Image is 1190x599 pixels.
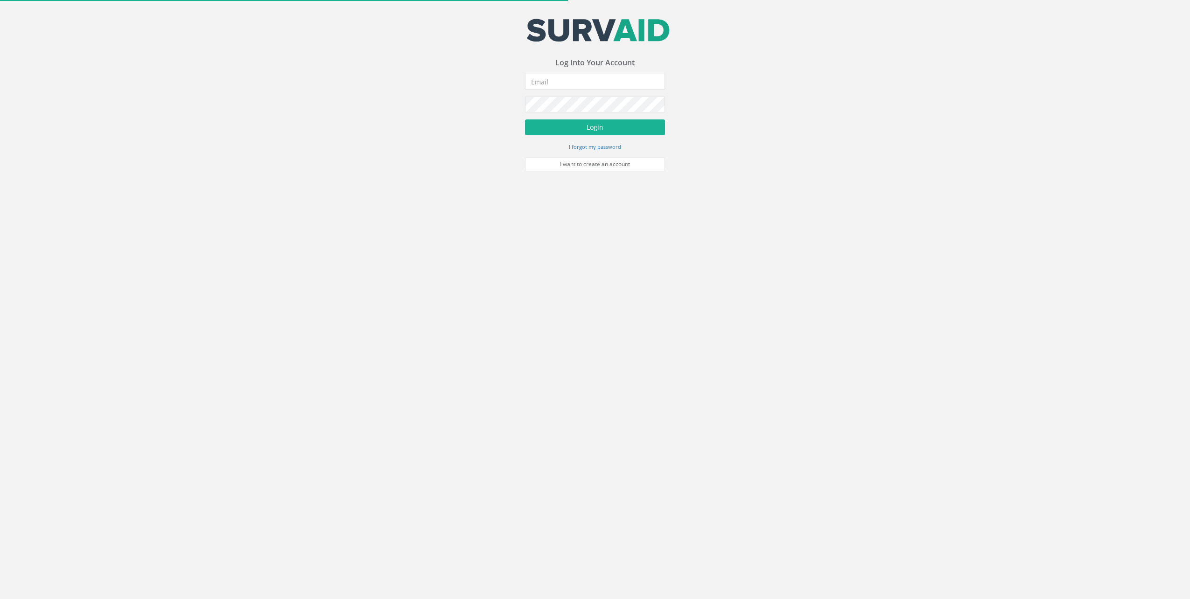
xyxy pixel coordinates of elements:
h3: Log Into Your Account [525,59,665,67]
a: I forgot my password [569,142,621,151]
button: Login [525,119,665,135]
input: Email [525,74,665,90]
small: I forgot my password [569,143,621,150]
a: I want to create an account [525,157,665,171]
